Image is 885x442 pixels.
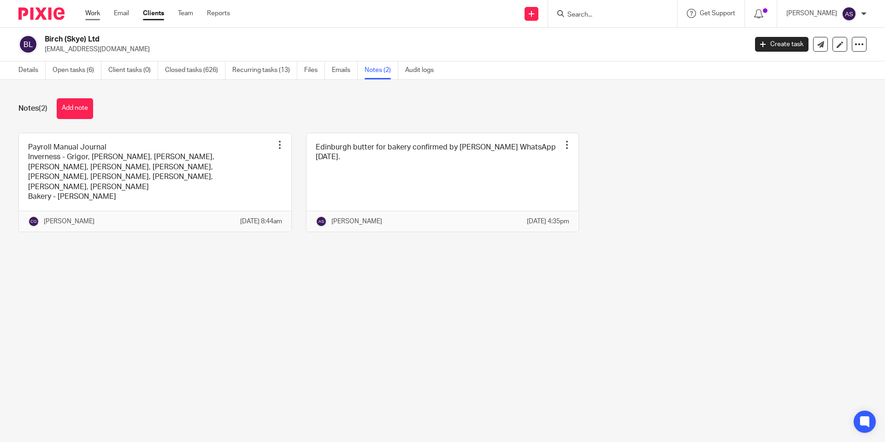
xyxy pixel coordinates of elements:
p: [PERSON_NAME] [331,217,382,226]
a: Audit logs [405,61,441,79]
p: [DATE] 8:44am [240,217,282,226]
a: Reports [207,9,230,18]
a: Files [304,61,325,79]
p: [DATE] 4:35pm [527,217,569,226]
span: (2) [39,105,47,112]
a: Create task [755,37,808,52]
a: Closed tasks (626) [165,61,225,79]
a: Emails [332,61,358,79]
a: Email [114,9,129,18]
a: Work [85,9,100,18]
a: Open tasks (6) [53,61,101,79]
img: svg%3E [18,35,38,54]
p: [PERSON_NAME] [786,9,837,18]
img: svg%3E [28,216,39,227]
h1: Notes [18,104,47,113]
p: [EMAIL_ADDRESS][DOMAIN_NAME] [45,45,741,54]
p: [PERSON_NAME] [44,217,94,226]
a: Team [178,9,193,18]
img: svg%3E [316,216,327,227]
h2: Birch (Skye) Ltd [45,35,602,44]
a: Details [18,61,46,79]
a: Recurring tasks (13) [232,61,297,79]
a: Client tasks (0) [108,61,158,79]
span: Get Support [700,10,735,17]
a: Clients [143,9,164,18]
img: svg%3E [842,6,856,21]
button: Add note [57,98,93,119]
input: Search [566,11,649,19]
a: Notes (2) [365,61,398,79]
img: Pixie [18,7,65,20]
